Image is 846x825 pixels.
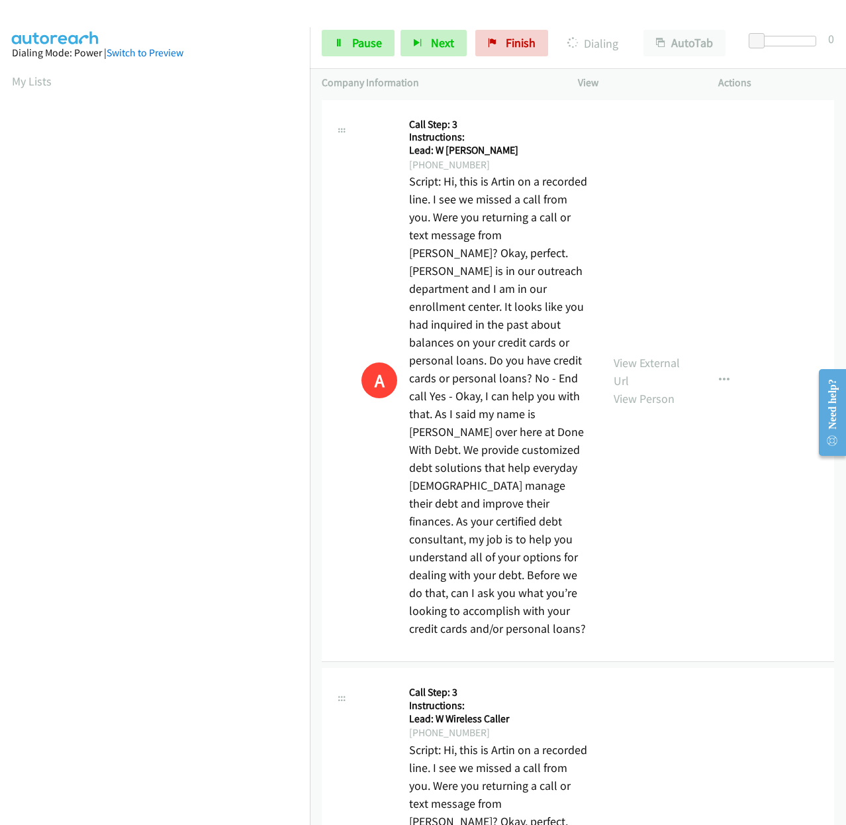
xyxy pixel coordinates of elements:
a: Pause [322,30,395,56]
h5: Call Step: 3 [409,118,590,131]
span: Pause [352,35,382,50]
iframe: Resource Center [808,360,846,465]
a: View Person [614,391,675,406]
div: [PHONE_NUMBER] [409,725,590,741]
a: View External Url [614,355,680,388]
button: Next [400,30,467,56]
h5: Instructions: [409,699,590,712]
h5: Call Step: 3 [409,686,590,699]
p: Company Information [322,75,554,91]
iframe: Dialpad [12,102,310,732]
p: Dialing [566,34,620,52]
h5: Lead: W [PERSON_NAME] [409,144,590,157]
h5: Instructions: [409,131,590,144]
span: Next [431,35,454,50]
div: Dialing Mode: Power | [12,45,298,61]
a: My Lists [12,74,52,89]
h1: A [361,362,397,398]
div: Delay between calls (in seconds) [755,36,816,46]
p: Script: Hi, this is Artin on a recorded line. I see we missed a call from you. Were you returning... [409,172,590,637]
p: Actions [718,75,835,91]
button: AutoTab [643,30,726,56]
div: [PHONE_NUMBER] [409,157,590,173]
p: View [578,75,694,91]
a: Switch to Preview [107,46,183,59]
span: Finish [506,35,536,50]
a: Finish [475,30,548,56]
h5: Lead: W Wireless Caller [409,712,590,726]
div: 0 [828,30,834,48]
